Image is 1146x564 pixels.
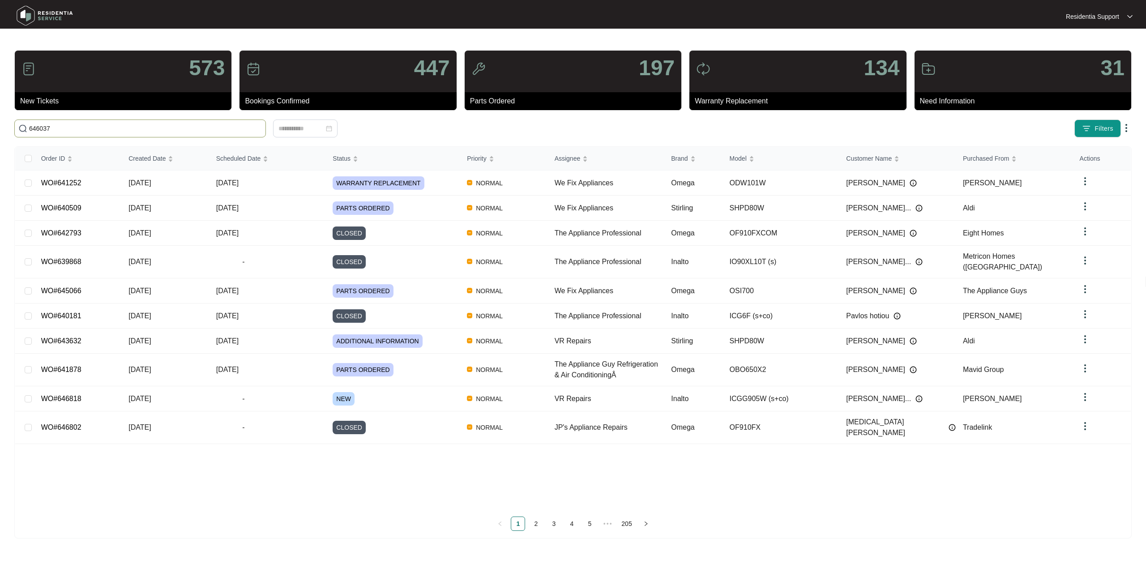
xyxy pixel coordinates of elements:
p: 447 [414,57,450,79]
img: Info icon [894,312,901,320]
div: JP's Appliance Repairs [555,422,664,433]
th: Customer Name [839,147,956,171]
span: CLOSED [333,421,366,434]
span: NORMAL [472,256,506,267]
span: [PERSON_NAME] [846,228,905,239]
span: [DATE] [128,337,151,345]
span: Omega [671,229,694,237]
td: ICG6F (s+co) [723,303,839,329]
a: 5 [583,517,596,530]
div: We Fix Appliances [555,286,664,296]
p: 31 [1101,57,1125,79]
span: PARTS ORDERED [333,363,393,376]
span: Customer Name [846,154,892,163]
span: Status [333,154,351,163]
img: Vercel Logo [467,424,472,430]
span: CLOSED [333,226,366,240]
li: 2 [529,517,543,531]
img: dropdown arrow [1080,363,1090,374]
span: [DATE] [216,337,239,345]
span: Eight Homes [963,229,1004,237]
td: SHPD80W [723,329,839,354]
li: 205 [618,517,635,531]
button: left [493,517,507,531]
td: OBO650X2 [723,354,839,386]
span: ADDITIONAL INFORMATION [333,334,422,348]
span: Stirling [671,337,693,345]
span: The Appliance Guys [963,287,1027,295]
a: 1 [511,517,525,530]
span: Priority [467,154,487,163]
span: Aldi [963,204,975,212]
span: ••• [600,517,615,531]
span: Metricon Homes ([GEOGRAPHIC_DATA]) [963,252,1042,271]
p: Parts Ordered [470,96,681,107]
a: WO#642793 [41,229,81,237]
span: Brand [671,154,688,163]
span: [PERSON_NAME] [963,312,1022,320]
button: filter iconFilters [1074,120,1121,137]
th: Order ID [34,147,122,171]
img: icon [21,62,36,76]
img: Info icon [910,287,917,295]
div: The Appliance Professional [555,256,664,267]
img: icon [696,62,710,76]
td: OF910FXCOM [723,221,839,246]
span: [DATE] [128,312,151,320]
p: Residentia Support [1066,12,1119,21]
a: WO#641252 [41,179,81,187]
span: [DATE] [216,287,239,295]
img: Vercel Logo [467,230,472,235]
img: Info icon [915,205,923,212]
div: The Appliance Professional [555,228,664,239]
th: Scheduled Date [209,147,326,171]
p: 573 [189,57,225,79]
span: [PERSON_NAME] [963,179,1022,187]
p: New Tickets [20,96,231,107]
a: WO#645066 [41,287,81,295]
span: NORMAL [472,178,506,188]
span: [PERSON_NAME]... [846,393,911,404]
p: 134 [864,57,899,79]
div: We Fix Appliances [555,178,664,188]
img: search-icon [18,124,27,133]
span: Omega [671,366,694,373]
span: [DATE] [216,229,239,237]
p: 197 [639,57,675,79]
span: Omega [671,179,694,187]
span: NORMAL [472,364,506,375]
span: [PERSON_NAME] [846,286,905,296]
th: Purchased From [956,147,1073,171]
a: 2 [529,517,543,530]
span: Model [730,154,747,163]
img: Info icon [949,424,956,431]
span: CLOSED [333,309,366,323]
img: Info icon [915,395,923,402]
button: right [639,517,653,531]
img: dropdown arrow [1080,334,1090,345]
span: Omega [671,287,694,295]
span: [DATE] [128,229,151,237]
span: [DATE] [216,312,239,320]
span: [PERSON_NAME] [963,395,1022,402]
span: NORMAL [472,203,506,214]
span: Scheduled Date [216,154,261,163]
span: [DATE] [216,179,239,187]
span: [DATE] [128,258,151,265]
th: Priority [460,147,547,171]
div: VR Repairs [555,336,664,346]
input: Search by Order Id, Assignee Name, Customer Name, Brand and Model [29,124,262,133]
span: Stirling [671,204,693,212]
img: icon [471,62,486,76]
td: SHPD80W [723,196,839,221]
div: We Fix Appliances [555,203,664,214]
img: dropdown arrow [1080,309,1090,320]
span: [DATE] [128,366,151,373]
img: icon [246,62,261,76]
span: Pavlos hotiou [846,311,889,321]
img: Vercel Logo [467,313,472,318]
img: icon [921,62,936,76]
a: WO#640181 [41,312,81,320]
span: Purchased From [963,154,1009,163]
span: [MEDICAL_DATA][PERSON_NAME] [846,417,944,438]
